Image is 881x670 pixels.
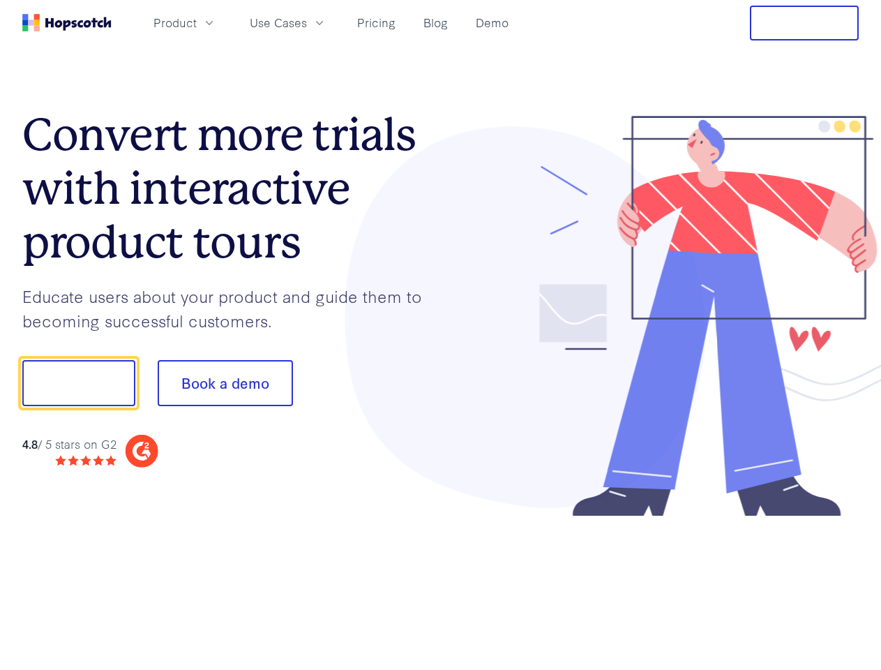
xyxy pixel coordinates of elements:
a: Demo [470,11,514,34]
a: Home [22,14,112,31]
div: / 5 stars on G2 [22,435,116,453]
button: Product [145,11,225,34]
span: Use Cases [250,14,307,31]
a: Pricing [352,11,401,34]
strong: 4.8 [22,435,38,452]
button: Show me! [22,360,135,406]
h1: Convert more trials with interactive product tours [22,108,441,269]
p: Educate users about your product and guide them to becoming successful customers. [22,284,441,332]
button: Free Trial [750,6,859,40]
span: Product [153,14,197,31]
button: Book a demo [158,360,293,406]
a: Blog [418,11,453,34]
button: Use Cases [241,11,335,34]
